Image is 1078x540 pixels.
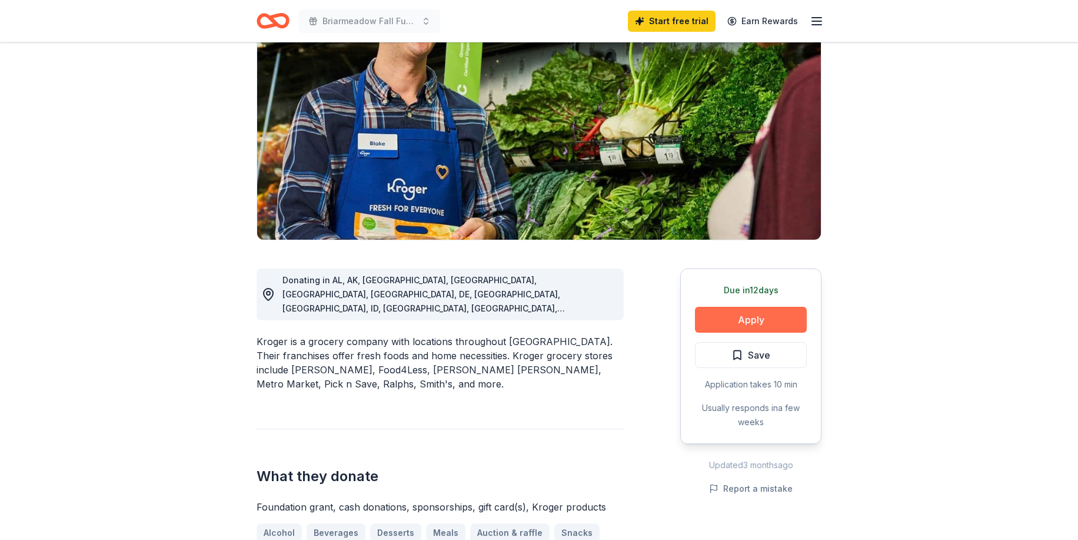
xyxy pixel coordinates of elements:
a: Home [257,7,290,35]
div: Due in 12 days [695,283,807,297]
div: Updated 3 months ago [680,458,821,472]
button: Briarmeadow Fall Fundraiser [299,9,440,33]
div: Usually responds in a few weeks [695,401,807,429]
span: Save [748,347,770,363]
a: Start free trial [628,11,716,32]
div: Application takes 10 min [695,377,807,392]
a: Earn Rewards [720,11,805,32]
button: Save [695,342,807,368]
span: Briarmeadow Fall Fundraiser [322,14,417,28]
h2: What they donate [257,467,624,486]
button: Report a mistake [709,482,793,496]
div: Kroger is a grocery company with locations throughout [GEOGRAPHIC_DATA]. Their franchises offer f... [257,334,624,391]
img: Image for Kroger [257,15,821,240]
button: Apply [695,307,807,333]
div: Foundation grant, cash donations, sponsorships, gift card(s), Kroger products [257,500,624,514]
span: Donating in AL, AK, [GEOGRAPHIC_DATA], [GEOGRAPHIC_DATA], [GEOGRAPHIC_DATA], [GEOGRAPHIC_DATA], D... [282,275,565,426]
